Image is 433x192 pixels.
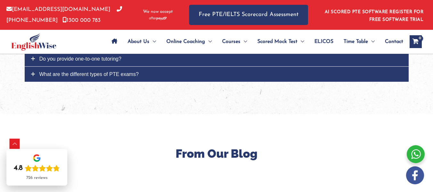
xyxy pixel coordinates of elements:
[39,56,121,62] span: Do you provide one-to-one tutoring?
[222,30,240,53] span: Courses
[161,30,217,53] a: Online CoachingMenu Toggle
[166,30,205,53] span: Online Coaching
[122,30,161,53] a: About UsMenu Toggle
[380,30,403,53] a: Contact
[6,7,122,23] a: [PHONE_NUMBER]
[321,4,427,25] aside: Header Widget 1
[14,164,23,173] div: 4.8
[14,164,60,173] div: Rating: 4.8 out of 5
[106,30,403,53] nav: Site Navigation: Main Menu
[11,33,56,51] img: cropped-ew-logo
[128,30,149,53] span: About Us
[368,30,375,53] span: Menu Toggle
[6,7,110,12] a: [EMAIL_ADDRESS][DOMAIN_NAME]
[149,30,156,53] span: Menu Toggle
[39,71,139,77] span: What are the different types of PTE exams?
[240,30,247,53] span: Menu Toggle
[410,35,422,48] a: View Shopping Cart, empty
[62,18,101,23] a: 1300 000 783
[26,175,47,180] div: 726 reviews
[314,30,333,53] span: ELICOS
[205,30,212,53] span: Menu Toggle
[344,30,368,53] span: Time Table
[406,166,424,184] img: white-facebook.png
[338,30,380,53] a: Time TableMenu Toggle
[297,30,304,53] span: Menu Toggle
[25,51,409,66] a: Do you provide one-to-one tutoring?
[257,30,297,53] span: Scored Mock Test
[24,146,409,161] h2: From Our Blog
[149,17,167,20] img: Afterpay-Logo
[217,30,252,53] a: CoursesMenu Toggle
[252,30,309,53] a: Scored Mock TestMenu Toggle
[143,9,173,15] span: We now accept
[325,10,424,22] a: AI SCORED PTE SOFTWARE REGISTER FOR FREE SOFTWARE TRIAL
[385,30,403,53] span: Contact
[189,5,308,25] a: Free PTE/IELTS Scorecard Assessment
[25,67,409,82] a: What are the different types of PTE exams?
[309,30,338,53] a: ELICOS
